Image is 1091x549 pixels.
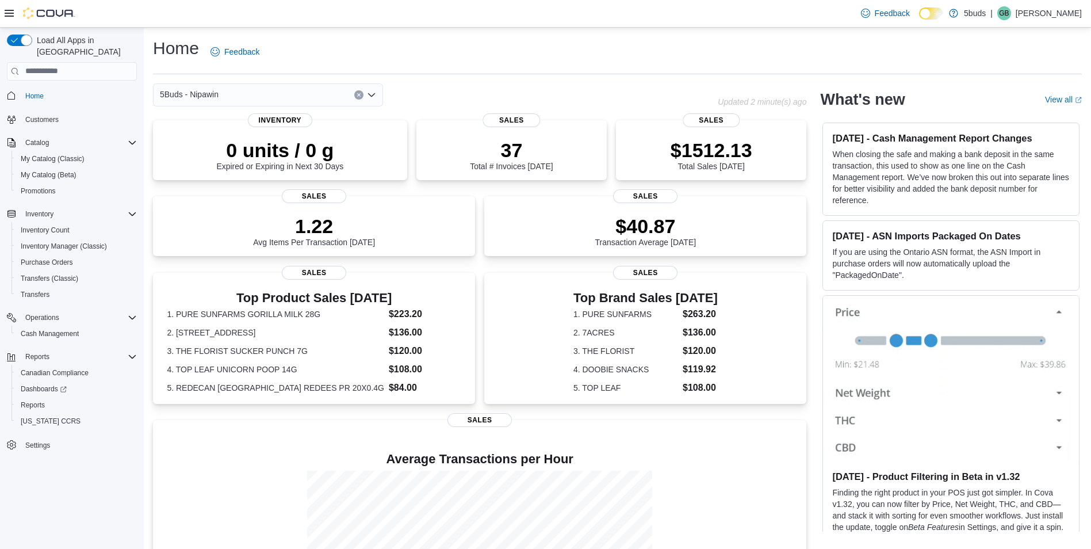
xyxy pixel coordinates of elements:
[16,382,137,396] span: Dashboards
[21,112,137,127] span: Customers
[12,222,141,238] button: Inventory Count
[2,111,141,128] button: Customers
[25,91,44,101] span: Home
[16,256,137,269] span: Purchase Orders
[21,154,85,163] span: My Catalog (Classic)
[224,46,259,58] span: Feedback
[2,135,141,151] button: Catalog
[832,471,1070,482] h3: [DATE] - Product Filtering in Beta in v1.32
[832,487,1070,544] p: Finding the right product in your POS just got simpler. In Cova v1.32, you can now filter by Pric...
[25,352,49,361] span: Reports
[16,414,137,428] span: Washington CCRS
[671,139,752,171] div: Total Sales [DATE]
[12,413,141,429] button: [US_STATE] CCRS
[12,183,141,199] button: Promotions
[32,35,137,58] span: Load All Apps in [GEOGRAPHIC_DATA]
[16,184,60,198] a: Promotions
[683,344,718,358] dd: $120.00
[21,89,48,103] a: Home
[25,138,49,147] span: Catalog
[470,139,553,162] p: 37
[573,364,678,375] dt: 4. DOOBIE SNACKS
[21,89,137,103] span: Home
[248,113,312,127] span: Inventory
[21,329,79,338] span: Cash Management
[21,417,81,426] span: [US_STATE] CCRS
[16,239,112,253] a: Inventory Manager (Classic)
[389,344,461,358] dd: $120.00
[16,398,49,412] a: Reports
[820,90,905,109] h2: What's new
[167,308,384,320] dt: 1. PURE SUNFARMS GORILLA MILK 28G
[253,215,375,247] div: Avg Items Per Transaction [DATE]
[25,115,59,124] span: Customers
[21,170,76,180] span: My Catalog (Beta)
[1016,6,1082,20] p: [PERSON_NAME]
[573,308,678,320] dt: 1. PURE SUNFARMS
[2,206,141,222] button: Inventory
[16,382,71,396] a: Dashboards
[21,207,137,221] span: Inventory
[919,7,943,20] input: Dark Mode
[832,246,1070,281] p: If you are using the Ontario ASN format, the ASN Import in purchase orders will now automatically...
[21,368,89,378] span: Canadian Compliance
[21,401,45,410] span: Reports
[12,397,141,413] button: Reports
[12,365,141,381] button: Canadian Compliance
[21,226,70,235] span: Inventory Count
[21,136,137,150] span: Catalog
[2,310,141,326] button: Operations
[595,215,696,247] div: Transaction Average [DATE]
[832,132,1070,144] h3: [DATE] - Cash Management Report Changes
[12,287,141,303] button: Transfers
[964,6,986,20] p: 5buds
[683,113,740,127] span: Sales
[483,113,540,127] span: Sales
[21,437,137,452] span: Settings
[613,266,677,280] span: Sales
[25,209,53,219] span: Inventory
[573,345,678,357] dt: 3. THE FLORIST
[573,291,718,305] h3: Top Brand Sales [DATE]
[16,272,83,285] a: Transfers (Classic)
[7,83,137,483] nav: Complex example
[21,311,64,325] button: Operations
[447,413,512,427] span: Sales
[21,350,137,364] span: Reports
[595,215,696,238] p: $40.87
[23,7,75,19] img: Cova
[367,90,376,100] button: Open list of options
[671,139,752,162] p: $1512.13
[16,223,137,237] span: Inventory Count
[875,7,910,19] span: Feedback
[12,254,141,270] button: Purchase Orders
[16,288,54,302] a: Transfers
[21,136,53,150] button: Catalog
[683,363,718,376] dd: $119.92
[990,6,993,20] p: |
[908,523,959,532] em: Beta Features
[21,439,55,452] a: Settings
[16,152,137,166] span: My Catalog (Classic)
[389,363,461,376] dd: $108.00
[16,152,89,166] a: My Catalog (Classic)
[206,40,264,63] a: Feedback
[999,6,1009,20] span: GB
[282,266,346,280] span: Sales
[167,291,461,305] h3: Top Product Sales [DATE]
[16,223,74,237] a: Inventory Count
[718,97,806,106] p: Updated 2 minute(s) ago
[12,381,141,397] a: Dashboards
[1075,97,1082,104] svg: External link
[354,90,363,100] button: Clear input
[683,307,718,321] dd: $263.20
[167,327,384,338] dt: 2. [STREET_ADDRESS]
[16,327,137,341] span: Cash Management
[16,168,137,182] span: My Catalog (Beta)
[16,272,137,285] span: Transfers (Classic)
[253,215,375,238] p: 1.22
[216,139,343,171] div: Expired or Expiring in Next 30 Days
[21,242,107,251] span: Inventory Manager (Classic)
[16,327,83,341] a: Cash Management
